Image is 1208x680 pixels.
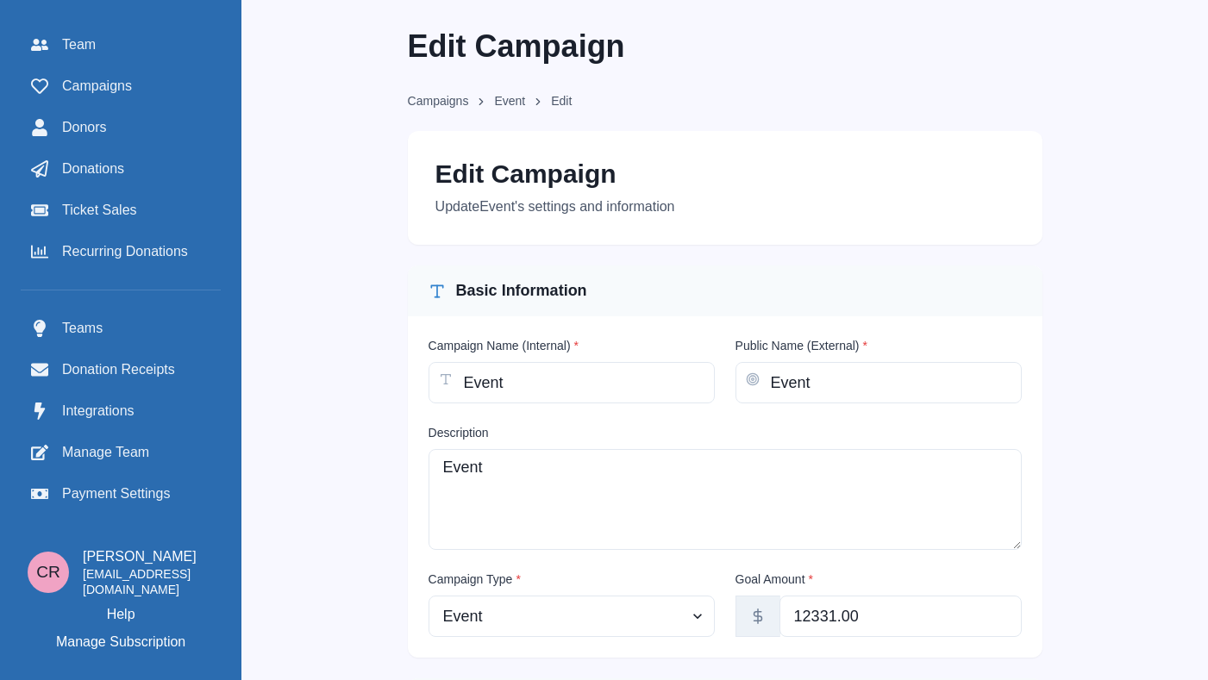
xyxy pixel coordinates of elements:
[408,92,469,110] a: Campaigns
[62,401,135,421] span: Integrations
[107,604,135,625] a: Help
[21,69,221,103] a: Campaigns
[408,92,1042,110] nav: breadcrumb
[429,571,704,589] label: Campaign Type
[21,311,221,346] a: Teams
[21,352,221,387] a: Donation Receipts
[83,546,214,567] p: [PERSON_NAME]
[62,34,96,55] span: Team
[62,483,170,504] span: Payment Settings
[62,159,124,179] span: Donations
[435,159,617,190] h2: Edit Campaign
[551,92,572,110] span: Edit
[62,442,149,463] span: Manage Team
[21,193,221,228] a: Ticket Sales
[21,234,221,269] a: Recurring Donations
[62,76,132,97] span: Campaigns
[429,362,715,403] input: Internal campaign name
[735,571,1011,589] label: Goal Amount
[62,318,103,339] span: Teams
[83,567,214,597] p: [EMAIL_ADDRESS][DOMAIN_NAME]
[62,359,175,380] span: Donation Receipts
[494,92,525,110] a: Event
[62,117,107,138] span: Donors
[21,394,221,428] a: Integrations
[21,110,221,145] a: Donors
[429,424,1011,442] label: Description
[779,596,1022,637] input: 0.00
[435,197,675,217] p: Update Event 's settings and information
[735,337,1011,355] label: Public Name (External)
[62,200,137,221] span: Ticket Sales
[21,477,221,511] a: Payment Settings
[36,564,60,580] div: Connor Reaumond
[21,28,221,62] a: Team
[21,152,221,186] a: Donations
[429,337,704,355] label: Campaign Name (Internal)
[735,362,1022,403] input: Public-facing campaign name
[429,449,1022,550] textarea: Event
[56,632,185,652] p: Manage Subscription
[456,279,587,303] p: Basic Information
[62,241,188,262] span: Recurring Donations
[21,435,221,470] a: Manage Team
